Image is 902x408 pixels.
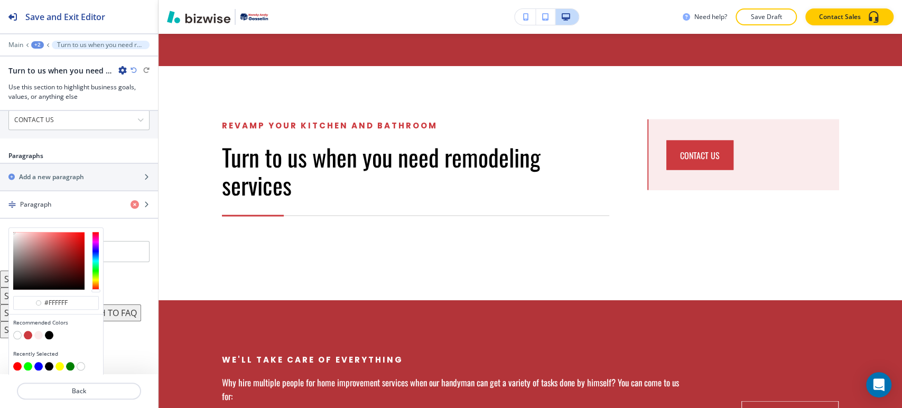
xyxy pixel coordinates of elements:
p: Save Draft [749,12,783,22]
h2: Save and Exit Editor [25,11,105,23]
button: SWITCH TO FAQ [70,304,141,321]
h4: Recently Selected [13,350,99,358]
div: Open Intercom Messenger [866,372,891,397]
img: Drag [8,201,16,208]
h2: Add a new paragraph [19,172,84,182]
h2: Any Color (dev only, be careful!) [8,227,103,237]
h2: Turn to us when you need remodeling services [8,65,114,76]
input: Manual Input [9,111,137,129]
img: Your Logo [240,13,268,21]
h3: Need help? [694,12,727,22]
button: contact us [666,140,733,170]
button: +2 [31,41,44,49]
h4: Paragraph [20,200,51,209]
h2: Paragraphs [8,151,43,161]
button: Turn to us when you need remodeling services [52,41,150,49]
img: Bizwise Logo [167,11,230,23]
button: Back [17,383,141,400]
p: Contact Sales [819,12,861,22]
p: Back [18,386,140,396]
p: WE'LL TAKE CARE OF EVERYTHING [222,353,684,366]
button: Main [8,41,23,49]
p: Turn to us when you need remodeling services [57,41,144,49]
h4: Recommended Colors [13,319,99,327]
span: contact us [680,149,720,161]
h3: Use this section to highlight business goals, values, or anything else [8,82,150,101]
button: Contact Sales [805,8,894,25]
button: Save Draft [736,8,797,25]
p: Revamp Your Kitchen and Bathroom [222,119,609,132]
h3: Turn to us when you need remodeling services [222,142,609,198]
